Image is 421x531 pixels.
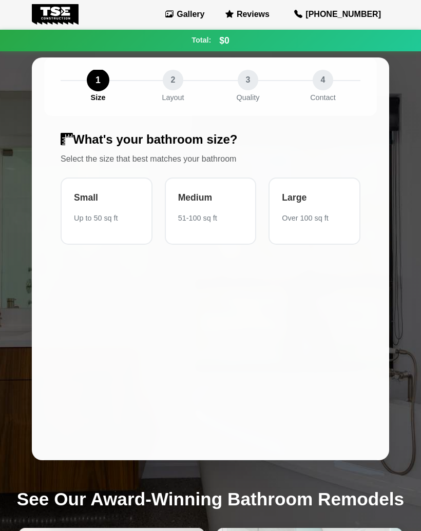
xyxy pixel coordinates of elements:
div: Size [91,92,106,104]
h3: What's your bathroom size? [61,132,360,147]
img: Tse Construction [32,4,79,25]
div: 1 [87,69,109,91]
a: Reviews [221,6,274,23]
h2: See Our Award-Winning Bathroom Remodels [11,488,411,510]
div: Medium [178,191,243,204]
a: Gallery [161,6,209,23]
div: Over 100 sq ft [282,213,347,223]
p: Select the size that best matches your bathroom [61,153,360,165]
div: Up to 50 sq ft [74,213,139,223]
div: 2 [163,70,183,90]
div: Quality [237,92,260,104]
div: Small [74,191,139,204]
div: Layout [162,92,184,104]
a: [PHONE_NUMBER] [286,4,389,25]
div: Contact [310,92,336,104]
span: Total: [192,35,211,46]
div: 4 [313,70,333,90]
div: 3 [238,70,258,90]
div: Large [282,191,347,204]
span: $0 [219,34,229,47]
div: 51-100 sq ft [178,213,243,223]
